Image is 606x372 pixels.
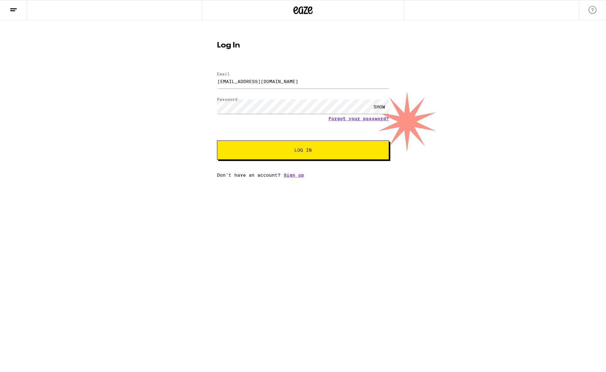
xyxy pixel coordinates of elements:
[284,173,304,178] a: Sign up
[328,116,389,121] a: Forgot your password?
[217,97,238,101] label: Password
[217,74,389,89] input: Email
[294,148,312,152] span: Log In
[370,99,389,114] div: SHOW
[4,4,46,10] span: Hi. Need any help?
[217,42,389,49] h1: Log In
[217,72,230,76] label: Email
[217,173,389,178] div: Don't have an account?
[217,140,389,160] button: Log In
